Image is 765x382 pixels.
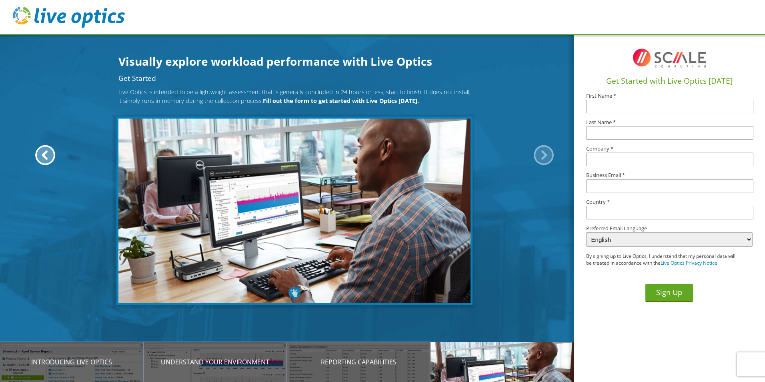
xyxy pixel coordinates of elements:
[13,7,125,28] img: live_optics_svg.svg
[118,88,471,105] p: Live Optics is intended to be a lightweight assessment that is generally concluded in 24 hours or...
[586,199,753,205] label: Country *
[629,42,709,74] img: I8TqFF2VWMAAAAASUVORK5CYII=
[118,75,471,82] h2: Get Started
[586,120,753,125] label: Last Name *
[263,97,419,105] b: Fill out the form to get started with Live Optics [DATE].
[586,146,753,151] label: Company *
[577,75,762,87] h1: Get Started with Live Optics [DATE]
[287,357,431,367] p: Reporting Capabilities
[118,53,471,70] h1: Visually explore workload performance with Live Optics
[661,259,717,266] a: Live Optics Privacy Notice
[586,93,753,99] label: First Name *
[586,173,753,178] label: Business Email *
[116,117,473,305] img: Get Started
[586,253,736,267] p: By signing up to Live Optics, I understand that my personal data will be treated in accordance wi...
[144,357,287,367] p: Understand your environment
[586,226,753,231] label: Preferred Email Language
[645,284,693,302] button: Sign Up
